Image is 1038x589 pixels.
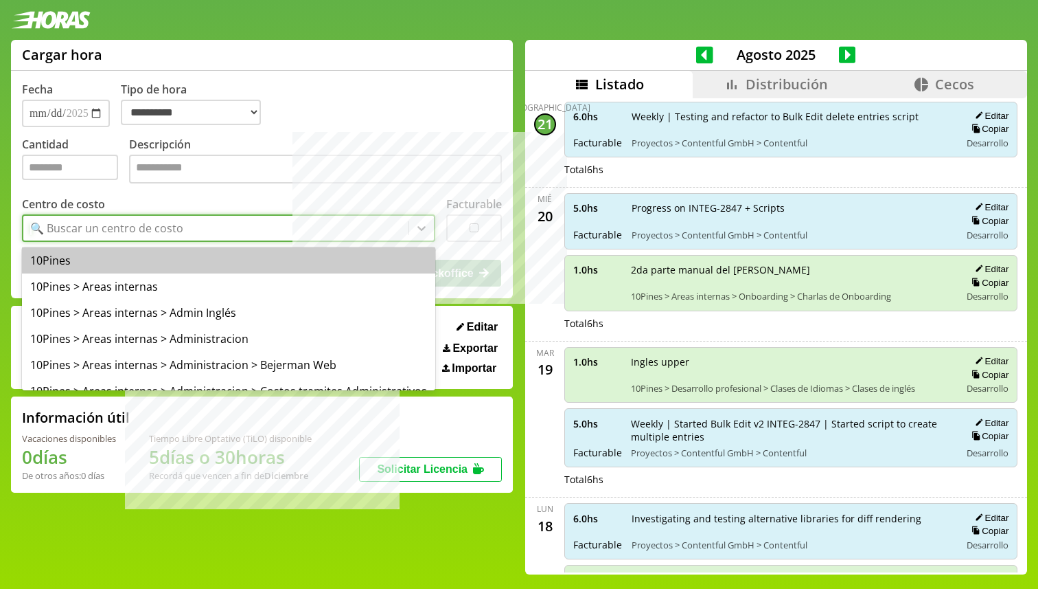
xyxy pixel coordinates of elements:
[967,290,1008,302] span: Desarrollo
[631,263,951,276] span: 2da parte manual del [PERSON_NAME]
[746,75,828,93] span: Distribución
[22,137,129,187] label: Cantidad
[452,342,498,355] span: Exportar
[564,317,1018,330] div: Total 6 hs
[534,113,556,135] div: 21
[22,274,435,300] div: 10Pines > Areas internas
[439,342,502,355] button: Exportar
[573,446,621,459] span: Facturable
[967,382,1008,394] span: Desarrollo
[632,201,951,214] span: Progress on INTEG-2847 + Scripts
[30,221,183,236] div: 🔍 Buscar un centro de costo
[22,445,116,469] h1: 0 días
[22,326,435,352] div: 10Pines > Areas internas > Administracion
[11,11,91,29] img: logotipo
[564,473,1018,486] div: Total 6 hs
[631,355,951,368] span: Ingles upper
[534,205,556,227] div: 20
[129,155,502,184] textarea: Descripción
[452,362,496,375] span: Importar
[564,163,1018,176] div: Total 6 hs
[632,110,951,123] span: Weekly | Testing and refactor to Bulk Edit delete entries script
[967,369,1008,381] button: Copiar
[467,321,498,333] span: Editar
[967,277,1008,289] button: Copiar
[595,75,644,93] span: Listado
[573,355,621,368] span: 1.0 hs
[573,417,621,430] span: 5.0 hs
[573,538,622,551] span: Facturable
[452,320,502,334] button: Editar
[631,290,951,302] span: 10Pines > Areas internas > Onboarding > Charlas de Onboarding
[149,445,312,469] h1: 5 días o 30 horas
[967,539,1008,551] span: Desarrollo
[573,110,622,123] span: 6.0 hs
[149,469,312,482] div: Recordá que vencen a fin de
[264,469,308,482] b: Diciembre
[22,469,116,482] div: De otros años: 0 días
[377,463,468,475] span: Solicitar Licencia
[22,247,435,274] div: 10Pines
[631,382,951,394] span: 10Pines > Desarrollo profesional > Clases de Idiomas > Clases de inglés
[536,347,554,359] div: mar
[713,45,839,64] span: Agosto 2025
[631,417,951,443] span: Weekly | Started Bulk Edit v2 INTEG-2847 | Started script to create multiple entries
[967,447,1008,459] span: Desarrollo
[446,197,502,212] label: Facturable
[971,417,1008,429] button: Editar
[149,432,312,445] div: Tiempo Libre Optativo (TiLO) disponible
[573,512,622,525] span: 6.0 hs
[534,515,556,537] div: 18
[967,525,1008,537] button: Copiar
[632,512,951,525] span: Investigating and testing alternative libraries for diff rendering
[121,100,261,125] select: Tipo de hora
[525,98,1027,573] div: scrollable content
[967,229,1008,241] span: Desarrollo
[22,408,130,427] h2: Información útil
[967,137,1008,149] span: Desarrollo
[22,197,105,212] label: Centro de costo
[573,136,622,149] span: Facturable
[129,137,502,187] label: Descripción
[22,300,435,326] div: 10Pines > Areas internas > Admin Inglés
[967,215,1008,227] button: Copiar
[971,201,1008,213] button: Editar
[971,355,1008,367] button: Editar
[22,432,116,445] div: Vacaciones disponibles
[967,430,1008,442] button: Copiar
[573,201,622,214] span: 5.0 hs
[22,352,435,378] div: 10Pines > Areas internas > Administracion > Bejerman Web
[971,512,1008,524] button: Editar
[967,123,1008,135] button: Copiar
[538,193,552,205] div: mié
[631,447,951,459] span: Proyectos > Contentful GmbH > Contentful
[935,75,974,93] span: Cecos
[573,228,622,241] span: Facturable
[22,378,435,404] div: 10Pines > Areas internas > Administracion > Costos tramites Administrativos
[632,137,951,149] span: Proyectos > Contentful GmbH > Contentful
[537,503,553,515] div: lun
[534,359,556,381] div: 19
[971,263,1008,275] button: Editar
[121,82,272,127] label: Tipo de hora
[359,457,502,482] button: Solicitar Licencia
[573,263,621,276] span: 1.0 hs
[22,82,53,97] label: Fecha
[971,110,1008,122] button: Editar
[22,155,118,180] input: Cantidad
[632,229,951,241] span: Proyectos > Contentful GmbH > Contentful
[632,539,951,551] span: Proyectos > Contentful GmbH > Contentful
[22,45,102,64] h1: Cargar hora
[500,102,590,113] div: [DEMOGRAPHIC_DATA]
